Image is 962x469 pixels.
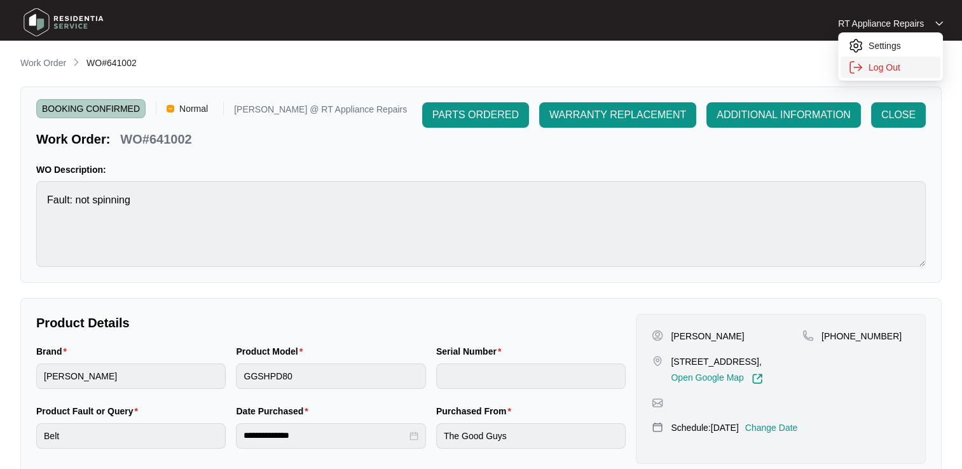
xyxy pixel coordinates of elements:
img: chevron-right [71,57,81,67]
input: Serial Number [436,364,626,389]
img: residentia service logo [19,3,108,41]
a: Work Order [18,57,69,71]
img: Link-External [752,373,763,384]
img: user-pin [652,330,663,341]
img: dropdown arrow [935,20,943,27]
p: [PERSON_NAME] [671,330,744,343]
p: Product Details [36,314,626,332]
span: ADDITIONAL INFORMATION [717,107,851,123]
p: Work Order [20,57,66,69]
span: WO#641002 [86,58,137,68]
span: CLOSE [881,107,916,123]
button: ADDITIONAL INFORMATION [706,102,861,128]
input: Product Fault or Query [36,423,226,449]
span: BOOKING CONFIRMED [36,99,146,118]
a: Open Google Map [671,373,762,384]
p: WO#641002 [120,130,191,148]
p: [STREET_ADDRESS], [671,355,762,368]
span: PARTS ORDERED [432,107,519,123]
p: [PERSON_NAME] @ RT Appliance Repairs [234,105,407,118]
p: Work Order: [36,130,110,148]
p: RT Appliance Repairs [838,17,924,30]
label: Product Model [236,345,308,358]
button: WARRANTY REPLACEMENT [539,102,696,128]
input: Brand [36,364,226,389]
p: Settings [869,39,933,52]
label: Purchased From [436,405,516,418]
label: Product Fault or Query [36,405,143,418]
p: WO Description: [36,163,926,176]
button: CLOSE [871,102,926,128]
img: map-pin [652,421,663,433]
img: map-pin [652,397,663,409]
img: Vercel Logo [167,105,174,112]
img: map-pin [652,355,663,367]
input: Product Model [236,364,425,389]
span: Normal [174,99,213,118]
label: Brand [36,345,72,358]
span: WARRANTY REPLACEMENT [549,107,686,123]
p: Change Date [745,421,798,434]
input: Date Purchased [244,429,406,442]
p: Schedule: [DATE] [671,421,738,434]
img: settings icon [848,38,863,53]
img: map-pin [802,330,814,341]
p: [PHONE_NUMBER] [821,330,902,343]
img: settings icon [848,60,863,75]
label: Serial Number [436,345,506,358]
input: Purchased From [436,423,626,449]
textarea: Fault: not spinning [36,181,926,267]
p: Log Out [869,61,933,74]
label: Date Purchased [236,405,313,418]
button: PARTS ORDERED [422,102,529,128]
